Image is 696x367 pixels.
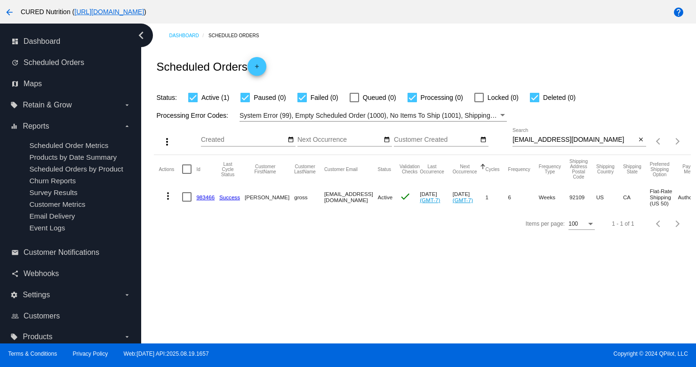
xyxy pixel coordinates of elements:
[11,270,19,277] i: share
[638,136,644,144] mat-icon: close
[636,135,646,145] button: Clear
[650,162,670,177] button: Change sorting for PreferredShippingOption
[29,224,65,232] a: Event Logs
[161,136,173,147] mat-icon: more_vert
[568,221,595,228] mat-select: Items per page:
[378,166,391,172] button: Change sorting for Status
[4,7,15,18] mat-icon: arrow_back
[453,183,486,211] mat-cell: [DATE]
[8,351,57,357] a: Terms & Conditions
[29,188,77,196] a: Survey Results
[11,312,19,320] i: people_outline
[254,92,286,103] span: Paused (0)
[668,132,687,151] button: Next page
[123,291,131,299] i: arrow_drop_down
[196,166,200,172] button: Change sorting for Id
[453,197,473,203] a: (GMT-7)
[394,136,479,144] input: Customer Created
[324,166,358,172] button: Change sorting for CustomerEmail
[24,269,59,278] span: Webhooks
[294,183,324,211] mat-cell: gross
[23,291,50,299] span: Settings
[486,183,508,211] mat-cell: 1
[208,28,267,43] a: Scheduled Orders
[508,166,530,172] button: Change sorting for Frequency
[623,183,650,211] mat-cell: CA
[649,132,668,151] button: Previous page
[23,333,52,341] span: Products
[162,190,174,202] mat-icon: more_vert
[24,37,60,46] span: Dashboard
[539,183,569,211] mat-cell: Weeks
[384,136,390,144] mat-icon: date_range
[29,177,76,185] span: Churn Reports
[421,92,463,103] span: Processing (0)
[10,122,18,130] i: equalizer
[596,164,615,174] button: Change sorting for ShippingCountry
[378,194,393,200] span: Active
[11,59,19,66] i: update
[245,183,294,211] mat-cell: [PERSON_NAME]
[400,155,420,183] mat-header-cell: Validation Checks
[420,183,453,211] mat-cell: [DATE]
[123,333,131,341] i: arrow_drop_down
[29,141,108,149] a: Scheduled Order Metrics
[123,122,131,130] i: arrow_drop_down
[488,92,519,103] span: Locked (0)
[23,101,72,109] span: Retain & Grow
[508,183,539,211] mat-cell: 6
[24,58,84,67] span: Scheduled Orders
[219,194,240,200] a: Success
[297,136,382,144] input: Next Occurrence
[568,220,578,227] span: 100
[294,164,316,174] button: Change sorting for CustomerLastName
[526,220,565,227] div: Items per page:
[124,351,209,357] a: Web:[DATE] API:2025.08.19.1657
[156,57,266,76] h2: Scheduled Orders
[11,309,131,324] a: people_outline Customers
[453,164,477,174] button: Change sorting for NextOccurrenceUtc
[569,159,588,179] button: Change sorting for ShippingPostcode
[159,155,182,183] mat-header-cell: Actions
[11,34,131,49] a: dashboard Dashboard
[650,183,678,211] mat-cell: Flat-Rate Shipping (US 50)
[73,351,108,357] a: Privacy Policy
[201,136,286,144] input: Created
[486,166,500,172] button: Change sorting for Cycles
[363,92,396,103] span: Queued (0)
[569,183,596,211] mat-cell: 92109
[24,80,42,88] span: Maps
[123,101,131,109] i: arrow_drop_down
[21,8,146,16] span: CURED Nutrition ( )
[74,8,144,16] a: [URL][DOMAIN_NAME]
[612,220,634,227] div: 1 - 1 of 1
[29,212,75,220] a: Email Delivery
[251,63,263,74] mat-icon: add
[11,266,131,281] a: share Webhooks
[596,183,623,211] mat-cell: US
[24,312,60,320] span: Customers
[10,291,18,299] i: settings
[11,38,19,45] i: dashboard
[29,200,85,208] span: Customer Metrics
[649,214,668,233] button: Previous page
[169,28,208,43] a: Dashboard
[29,153,117,161] a: Products by Date Summary
[29,165,123,173] span: Scheduled Orders by Product
[11,80,19,88] i: map
[245,164,286,174] button: Change sorting for CustomerFirstName
[134,28,149,43] i: chevron_left
[420,197,440,203] a: (GMT-7)
[10,101,18,109] i: local_offer
[512,136,636,144] input: Search
[311,92,338,103] span: Failed (0)
[668,214,687,233] button: Next page
[324,183,378,211] mat-cell: [EMAIL_ADDRESS][DOMAIN_NAME]
[543,92,576,103] span: Deleted (0)
[288,136,294,144] mat-icon: date_range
